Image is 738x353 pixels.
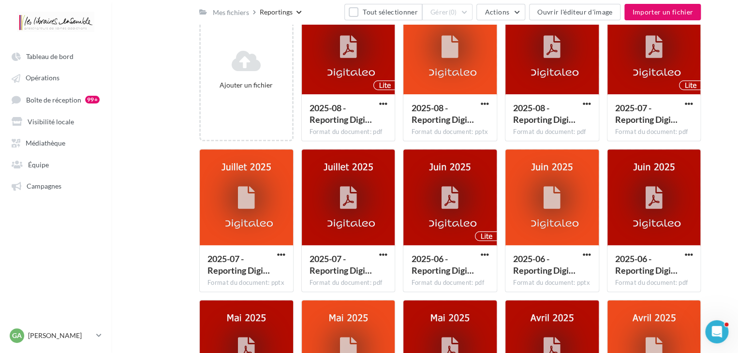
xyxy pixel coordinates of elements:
[449,8,457,16] span: (0)
[28,331,92,340] p: [PERSON_NAME]
[615,279,693,287] div: Format du document: pdf
[485,8,509,16] span: Actions
[513,128,591,136] div: Format du document: pdf
[8,326,103,345] a: GA [PERSON_NAME]
[411,253,473,276] span: 2025-06 - Reporting Digitaleo - Lite
[85,96,100,103] div: 99+
[26,52,74,60] span: Tableau de bord
[411,279,489,287] div: Format du document: pdf
[12,331,22,340] span: GA
[310,128,387,136] div: Format du document: pdf
[207,279,285,287] div: Format du document: pptx
[615,128,693,136] div: Format du document: pdf
[213,8,249,17] div: Mes fichiers
[310,279,387,287] div: Format du document: pdf
[27,182,61,190] span: Campagnes
[615,253,678,276] span: 2025-06 - Reporting Digitaleo
[529,4,620,20] button: Ouvrir l'éditeur d'image
[6,155,105,173] a: Équipe
[411,103,473,125] span: 2025-08 - Reporting Digitaleo
[26,95,81,103] span: Boîte de réception
[411,128,489,136] div: Format du document: pptx
[632,8,693,16] span: Importer un fichier
[513,103,576,125] span: 2025-08 - Reporting Digitaleo
[624,4,701,20] button: Importer un fichier
[310,103,372,125] span: 2025-08 - Reporting Digitaleo - Lite
[6,112,105,130] a: Visibilité locale
[6,47,105,65] a: Tableau de bord
[6,90,105,108] a: Boîte de réception 99+
[705,320,728,343] iframe: Intercom live chat
[310,253,372,276] span: 2025-07 - Reporting Digitaleo
[6,133,105,151] a: Médiathèque
[513,279,591,287] div: Format du document: pptx
[205,80,288,90] div: Ajouter un fichier
[615,103,678,125] span: 2025-07 - Reporting Digitaleo - Lite
[6,69,105,86] a: Opérations
[26,74,59,82] span: Opérations
[344,4,422,20] button: Tout sélectionner
[207,253,270,276] span: 2025-07 - Reporting Digitaleo
[476,4,525,20] button: Actions
[513,253,576,276] span: 2025-06 - Reporting Digitaleo
[422,4,473,20] button: Gérer(0)
[260,7,293,17] div: Reportings
[6,176,105,194] a: Campagnes
[28,160,49,168] span: Équipe
[28,117,74,125] span: Visibilité locale
[26,139,65,147] span: Médiathèque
